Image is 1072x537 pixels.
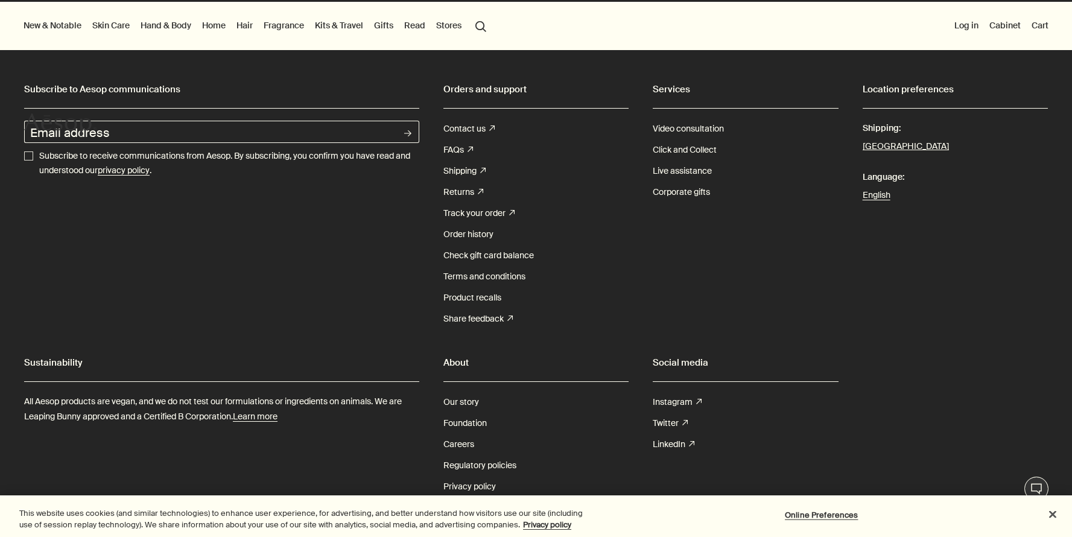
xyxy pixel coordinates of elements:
[470,14,492,37] button: Open search
[443,354,629,372] h2: About
[98,164,150,178] a: privacy policy
[863,118,1048,139] span: Shipping:
[24,113,97,137] svg: Aesop
[90,17,132,33] a: Skin Care
[523,520,571,530] a: More information about your privacy, opens in a new tab
[987,17,1023,33] a: Cabinet
[21,17,84,33] button: New & Notable
[443,139,473,160] a: FAQs
[1039,501,1066,528] button: Close
[653,80,838,98] h2: Services
[443,308,513,329] a: Share feedback
[402,17,428,33] a: Read
[443,118,495,139] a: Contact us
[261,17,306,33] a: Fragrance
[443,455,516,476] a: Regulatory policies
[24,121,397,143] input: Email address
[21,110,100,143] a: Aesop
[39,149,419,178] p: Subscribe to receive communications from Aesop. By subscribing, you confirm you have read and und...
[952,17,981,33] button: Log in
[138,17,194,33] a: Hand & Body
[372,17,396,33] a: Gifts
[443,287,501,308] a: Product recalls
[863,167,1048,188] span: Language:
[234,17,255,33] a: Hair
[443,392,479,413] a: Our story
[233,411,278,422] u: Learn more
[443,80,629,98] h2: Orders and support
[653,118,724,139] a: Video consultation
[1029,17,1051,33] button: Cart
[952,2,1051,50] nav: supplementary
[98,165,150,176] u: privacy policy
[443,266,525,287] a: Terms and conditions
[653,182,710,203] a: Corporate gifts
[434,17,464,33] button: Stores
[443,182,483,203] a: Returns
[24,354,419,372] h2: Sustainability
[784,503,859,527] button: Online Preferences, Opens the preference center dialog
[653,434,694,455] a: LinkedIn
[443,434,474,455] a: Careers
[19,507,589,531] div: This website uses cookies (and similar technologies) to enhance user experience, for advertising,...
[21,2,492,50] nav: primary
[863,139,949,154] button: [GEOGRAPHIC_DATA]
[24,394,419,424] p: All Aesop products are vegan, and we do not test our formulations or ingredients on animals. We a...
[233,409,278,424] a: Learn more
[863,188,1048,203] a: English
[443,224,493,245] a: Order history
[653,392,702,413] a: Instagram
[312,17,366,33] a: Kits & Travel
[200,17,228,33] a: Home
[24,80,419,98] h2: Subscribe to Aesop communications
[653,139,717,160] a: Click and Collect
[653,354,838,372] h2: Social media
[443,203,515,224] a: Track your order
[653,160,712,182] a: Live assistance
[863,80,1048,98] h2: Location preferences
[653,413,688,434] a: Twitter
[443,476,496,497] a: Privacy policy
[1024,477,1048,501] button: Live Assistance
[443,413,487,434] a: Foundation
[443,245,534,266] a: Check gift card balance
[443,160,486,182] a: Shipping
